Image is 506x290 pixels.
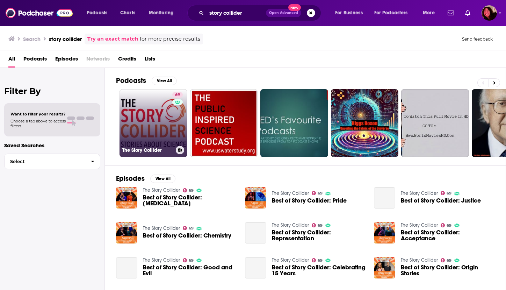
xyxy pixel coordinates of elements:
a: Best of Story Collider: Origin Stories [401,264,494,276]
span: 69 [447,224,451,227]
span: Best of Story Collider: [MEDICAL_DATA] [143,194,237,206]
a: 69 [183,258,194,262]
a: Best of Story Collider: Justice [374,187,395,208]
span: 69 [189,189,194,192]
a: Best of Story Collider: Good and Evil [116,257,137,278]
span: 69 [189,259,194,262]
a: Credits [118,53,136,68]
span: For Podcasters [374,8,408,18]
span: 69 [318,224,323,227]
a: Best of Story Collider: Identity Crisis [143,194,237,206]
a: The Story Collider [272,190,309,196]
button: View All [152,77,177,85]
img: Best of Story Collider: Pride [245,187,266,208]
img: Podchaser - Follow, Share and Rate Podcasts [6,6,73,20]
button: Show profile menu [482,5,497,21]
span: Monitoring [149,8,174,18]
p: Saved Searches [4,142,100,149]
h2: Episodes [116,174,145,183]
a: Best of Story Collider: Representation [272,229,366,241]
span: Best of Story Collider: Pride [272,198,347,204]
span: New [288,4,301,11]
button: Open AdvancedNew [266,9,301,17]
a: All [8,53,15,68]
a: 69 [441,223,452,227]
a: Show notifications dropdown [462,7,473,19]
a: Try an exact match [87,35,138,43]
button: Send feedback [460,36,495,42]
span: for more precise results [140,35,200,43]
button: open menu [82,7,116,19]
a: The Story Collider [143,225,180,231]
img: Best of Story Collider: Chemistry [116,222,137,243]
a: Best of Story Collider: Representation [245,222,266,243]
button: open menu [330,7,371,19]
div: Search podcasts, credits, & more... [194,5,328,21]
a: Show notifications dropdown [445,7,457,19]
a: The Story Collider [143,257,180,263]
span: 69 [447,259,451,262]
h3: The Story Collider [122,147,173,153]
img: User Profile [482,5,497,21]
a: 69 [441,191,452,195]
a: 69 [172,92,183,98]
a: 69 [312,191,323,195]
a: Podcasts [23,53,47,68]
a: Best of Story Collider: Justice [401,198,481,204]
a: EpisodesView All [116,174,175,183]
button: open menu [370,7,418,19]
span: 69 [189,227,194,230]
span: Open Advanced [269,11,298,15]
span: More [423,8,435,18]
a: Best of Story Collider: Chemistry [143,233,231,239]
span: Choose a tab above to access filters. [10,119,66,128]
img: Best of Story Collider: Origin Stories [374,257,395,278]
span: 69 [318,259,323,262]
a: 69 [183,188,194,192]
a: Best of Story Collider: Acceptance [401,229,494,241]
h3: Search [23,36,41,42]
span: Want to filter your results? [10,112,66,116]
img: Best of Story Collider: Acceptance [374,222,395,243]
span: 69 [447,192,451,195]
span: Logged in as Kathryn-Musilek [482,5,497,21]
a: Lists [145,53,155,68]
a: The Story Collider [401,190,438,196]
span: Networks [86,53,110,68]
button: Select [4,154,100,169]
a: 69 [312,223,323,227]
a: Best of Story Collider: Celebrating 15 Years [272,264,366,276]
a: Best of Story Collider: Identity Crisis [116,187,137,208]
span: For Business [335,8,363,18]
a: The Story Collider [401,257,438,263]
a: PodcastsView All [116,76,177,85]
a: Charts [116,7,139,19]
span: Charts [120,8,135,18]
a: The Story Collider [143,187,180,193]
h2: Podcasts [116,76,146,85]
a: 69The Story Collider [120,89,187,157]
a: The Story Collider [272,257,309,263]
a: 69 [312,258,323,262]
input: Search podcasts, credits, & more... [207,7,266,19]
a: Best of Story Collider: Good and Evil [143,264,237,276]
span: 69 [175,92,180,99]
button: open menu [418,7,443,19]
h3: story collider [49,36,82,42]
button: View All [150,175,175,183]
